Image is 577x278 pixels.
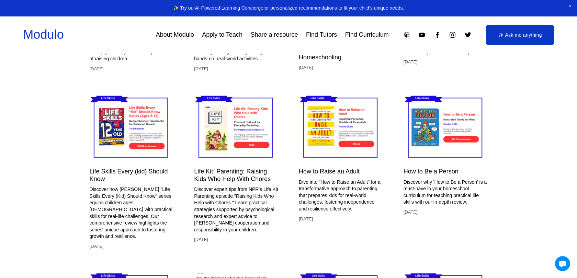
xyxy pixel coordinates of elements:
time: [DATE] [404,59,418,65]
a: YouTube [418,31,426,38]
p: Discover why 'How to Be a Person' is a must-have in your homeschool curriculum for teaching pract... [404,179,488,206]
a: Modulo [23,27,64,41]
img: Life Kit: Parenting: Raising Kids Who Help With Chores [194,93,278,163]
time: [DATE] [299,216,313,222]
a: Instagram [449,31,456,38]
p: Discover expert tips from NPR's Life Kit Parenting episode "Raising Kids Who Help with Chores." L... [194,186,278,233]
a: Facebook [434,31,441,38]
a: About Modulo [156,29,194,41]
a: Life Kit: Parenting: Raising Kids Who Help With Chores [194,168,271,182]
a: Life Skills Every (kid) Should Know [89,168,168,182]
a: How to Raise an Adult [299,168,360,175]
a: ✨ Ask me anything [486,25,554,45]
time: [DATE] [194,237,208,243]
time: [DATE] [194,66,208,72]
time: [DATE] [404,209,418,215]
a: Montessori Practical Life Skills: A Framework for Teaching Life Skills in Homeschooling [299,32,366,61]
a: Twitter [464,31,472,38]
a: Share a resource [251,29,298,41]
a: How to Be a Person [404,168,459,175]
a: AI-Powered Learning Concierge [195,5,263,11]
a: Find Tutors [306,29,337,41]
p: Discover how [PERSON_NAME] "Life Skills Every (Kid) Should Know" series equips children ages [DEM... [89,186,173,240]
a: Find Curriculum [345,29,389,41]
img: How to Be a Person [404,93,488,163]
time: [DATE] [299,64,313,71]
p: Dive into "How to Raise an Adult" for a transformative approach to parenting that prepares kids f... [299,179,383,213]
a: Apple Podcasts [403,31,410,38]
time: [DATE] [89,243,103,250]
img: How to Raise an Adult [299,93,383,163]
img: Life Skills Every (kid) Should Know [89,93,173,163]
a: Apply to Teach [202,29,242,41]
time: [DATE] [89,66,103,72]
